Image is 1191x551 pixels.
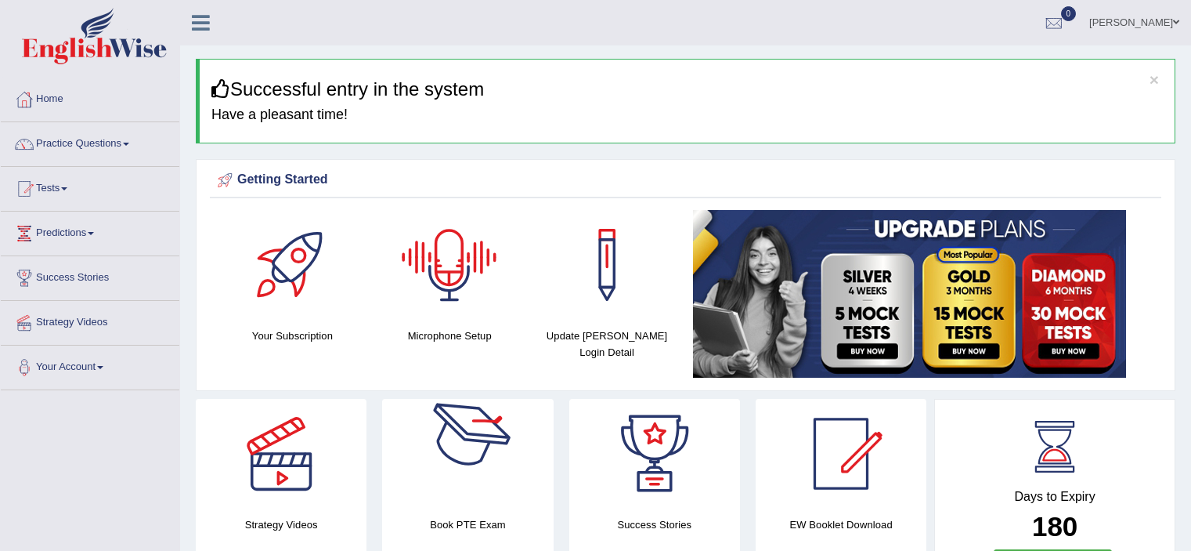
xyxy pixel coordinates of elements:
[569,517,740,533] h4: Success Stories
[1,122,179,161] a: Practice Questions
[756,517,926,533] h4: EW Booklet Download
[214,169,1157,192] div: Getting Started
[222,328,363,344] h4: Your Subscription
[952,490,1157,504] h4: Days to Expiry
[536,328,678,361] h4: Update [PERSON_NAME] Login Detail
[211,107,1163,123] h4: Have a pleasant time!
[379,328,521,344] h4: Microphone Setup
[1,78,179,117] a: Home
[1149,71,1159,88] button: ×
[1,301,179,340] a: Strategy Videos
[1,212,179,251] a: Predictions
[196,517,366,533] h4: Strategy Videos
[1,167,179,206] a: Tests
[1032,511,1077,542] b: 180
[693,210,1126,378] img: small5.jpg
[382,517,553,533] h4: Book PTE Exam
[1061,6,1077,21] span: 0
[211,79,1163,100] h3: Successful entry in the system
[1,346,179,385] a: Your Account
[1,256,179,295] a: Success Stories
